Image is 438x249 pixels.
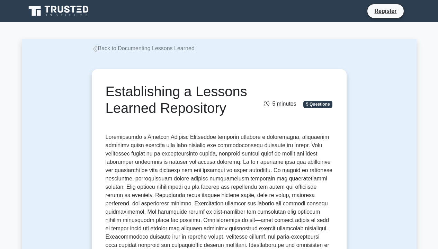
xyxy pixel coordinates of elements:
a: Register [370,7,401,15]
a: Back to Documenting Lessons Learned [92,45,195,51]
h1: Establishing a Lessons Learned Repository [106,83,254,116]
span: 5 minutes [264,101,296,107]
span: 5 Questions [303,101,332,108]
